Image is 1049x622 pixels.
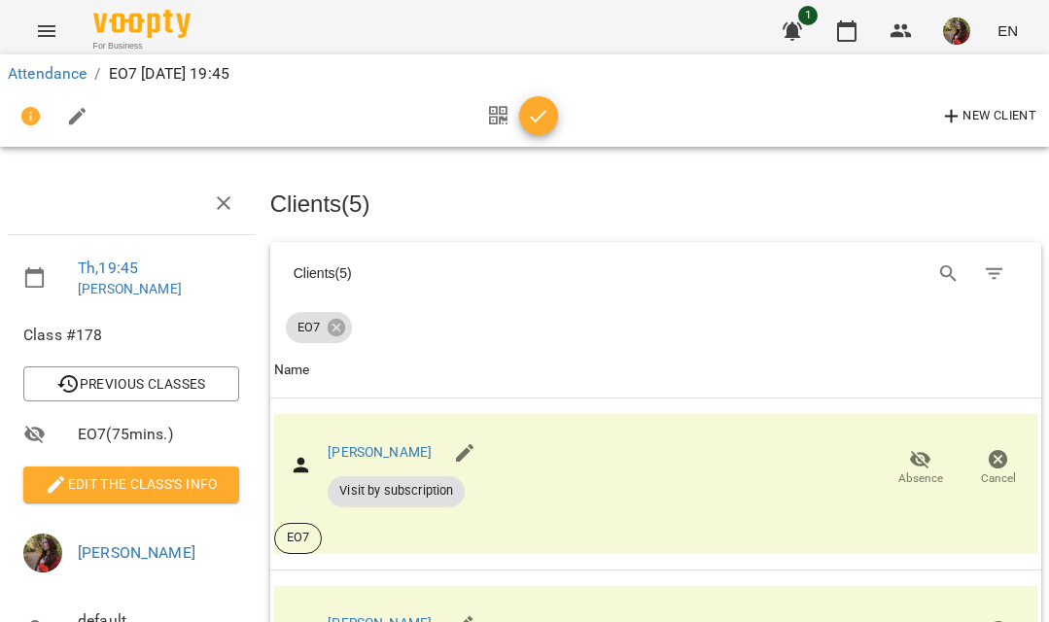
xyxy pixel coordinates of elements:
[94,62,100,86] li: /
[275,529,321,546] span: ЕО7
[971,251,1018,297] button: Filter
[8,64,87,83] a: Attendance
[935,101,1041,132] button: New Client
[274,359,1037,382] span: Name
[23,534,62,572] img: e07efb92dffdd3394782f635bb1f4ca0.jpg
[23,466,239,501] button: Edit the class's Info
[23,366,239,401] button: Previous Classes
[270,191,1041,217] h3: Clients ( 5 )
[286,319,332,336] span: ЕО7
[78,543,195,562] a: [PERSON_NAME]
[990,13,1026,49] button: EN
[109,62,229,86] p: ЕО7 [DATE] 19:45
[960,441,1037,496] button: Cancel
[8,62,1041,86] nav: breadcrumb
[898,470,943,487] span: Absence
[294,263,639,283] div: Clients ( 5 )
[23,8,70,54] button: Menu
[286,312,352,343] div: ЕО7
[78,423,239,446] span: ЕО7 ( 75 mins. )
[274,359,310,382] div: Sort
[798,6,818,25] span: 1
[328,444,432,460] a: [PERSON_NAME]
[270,242,1041,304] div: Table Toolbar
[39,472,224,496] span: Edit the class's Info
[328,482,465,500] span: Visit by subscription
[23,324,239,347] span: Class #178
[78,281,182,296] a: [PERSON_NAME]
[940,105,1036,128] span: New Client
[93,40,191,52] span: For Business
[981,470,1016,487] span: Cancel
[926,251,972,297] button: Search
[39,372,224,396] span: Previous Classes
[882,441,960,496] button: Absence
[274,359,310,382] div: Name
[93,10,191,38] img: Voopty Logo
[997,20,1018,41] span: EN
[943,17,970,45] img: e07efb92dffdd3394782f635bb1f4ca0.jpg
[78,259,138,277] a: Th , 19:45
